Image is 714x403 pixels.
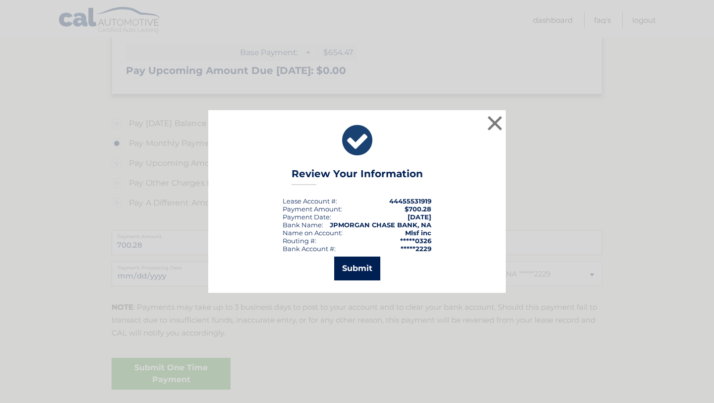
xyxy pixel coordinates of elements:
[283,197,337,205] div: Lease Account #:
[405,229,431,237] strong: Mlsf inc
[389,197,431,205] strong: 44455531919
[283,237,316,245] div: Routing #:
[283,221,323,229] div: Bank Name:
[283,245,336,253] div: Bank Account #:
[405,205,431,213] span: $700.28
[485,113,505,133] button: ×
[283,213,331,221] div: :
[283,229,343,237] div: Name on Account:
[334,257,380,280] button: Submit
[408,213,431,221] span: [DATE]
[283,213,330,221] span: Payment Date
[330,221,431,229] strong: JPMORGAN CHASE BANK, NA
[292,168,423,185] h3: Review Your Information
[283,205,342,213] div: Payment Amount:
